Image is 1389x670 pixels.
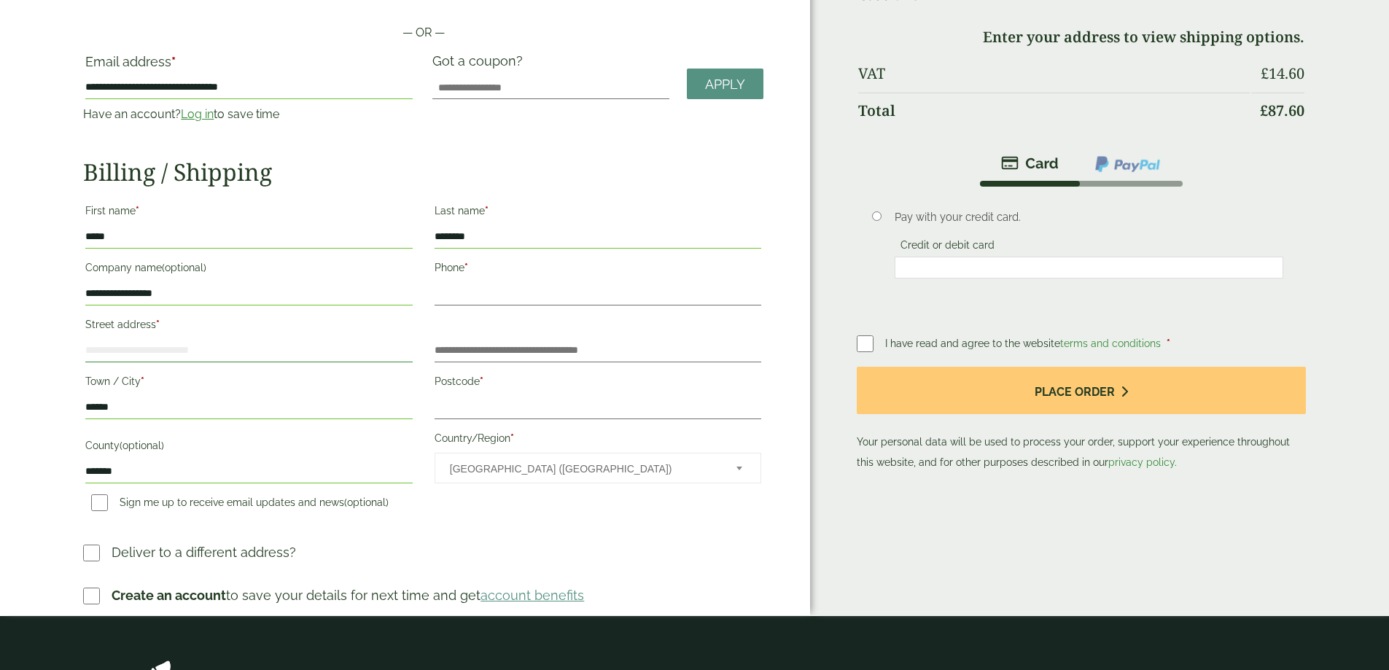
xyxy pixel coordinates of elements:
img: stripe.png [1001,155,1059,172]
label: First name [85,200,412,225]
bdi: 14.60 [1261,63,1304,83]
label: Email address [85,55,412,76]
abbr: required [464,262,468,273]
label: Last name [435,200,761,225]
abbr: required [171,54,176,69]
label: Town / City [85,371,412,396]
span: (optional) [344,496,389,508]
span: (optional) [162,262,206,273]
label: Credit or debit card [895,239,1000,255]
label: Country/Region [435,428,761,453]
input: Sign me up to receive email updates and news(optional) [91,494,108,511]
label: Got a coupon? [432,53,529,76]
a: Apply [687,69,763,100]
h2: Billing / Shipping [83,158,763,186]
span: United Kingdom (UK) [450,453,717,484]
span: £ [1260,101,1268,120]
td: Enter your address to view shipping options. [858,20,1304,55]
label: Sign me up to receive email updates and news [85,496,394,513]
p: Pay with your credit card. [895,209,1283,225]
label: Company name [85,257,412,282]
span: Country/Region [435,453,761,483]
abbr: required [136,205,139,217]
a: account benefits [480,588,584,603]
span: £ [1261,63,1269,83]
abbr: required [141,375,144,387]
span: Apply [705,77,745,93]
iframe: Secure card payment input frame [899,261,1279,274]
img: ppcp-gateway.png [1094,155,1162,174]
p: to save your details for next time and get [112,585,584,605]
span: I have read and agree to the website [885,338,1164,349]
abbr: required [485,205,489,217]
strong: Create an account [112,588,226,603]
a: privacy policy [1108,456,1175,468]
a: Log in [181,107,214,121]
label: Street address [85,314,412,339]
th: Total [858,93,1249,128]
abbr: required [480,375,483,387]
abbr: required [510,432,514,444]
label: Phone [435,257,761,282]
p: Deliver to a different address? [112,542,296,562]
button: Place order [857,367,1305,414]
label: County [85,435,412,460]
label: Postcode [435,371,761,396]
abbr: required [1167,338,1170,349]
abbr: required [156,319,160,330]
p: Have an account? to save time [83,106,414,123]
span: (optional) [120,440,164,451]
a: terms and conditions [1060,338,1161,349]
th: VAT [858,56,1249,91]
bdi: 87.60 [1260,101,1304,120]
p: Your personal data will be used to process your order, support your experience throughout this we... [857,367,1305,472]
p: — OR — [83,24,763,42]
